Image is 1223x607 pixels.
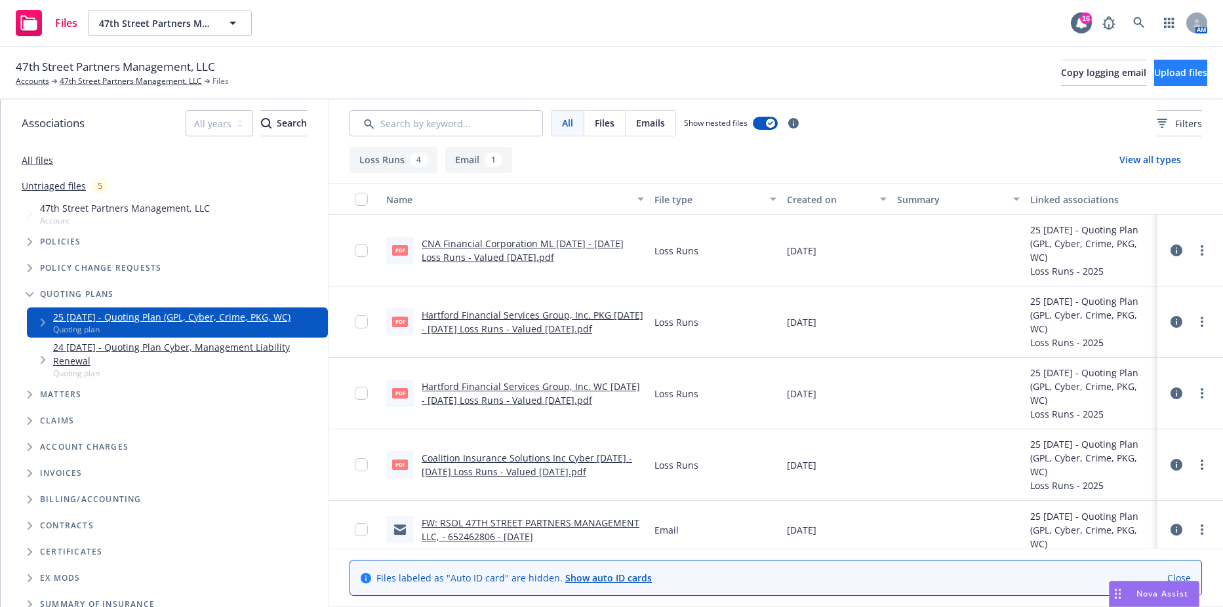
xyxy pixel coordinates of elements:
span: [DATE] [787,458,816,472]
span: Quoting plan [53,324,291,335]
span: Files [595,116,614,130]
button: Created on [782,184,892,215]
button: Email [445,147,512,173]
a: Files [10,5,83,41]
a: Search [1126,10,1152,36]
div: Loss Runs - 2025 [1030,479,1152,492]
div: Tree Example [1,199,328,486]
a: more [1194,314,1210,330]
span: [DATE] [787,315,816,329]
button: Summary [892,184,1024,215]
a: 24 [DATE] - Quoting Plan Cyber, Management Liability Renewal [53,340,323,368]
span: Filters [1157,117,1202,130]
input: Toggle Row Selected [355,387,368,400]
input: Toggle Row Selected [355,458,368,471]
span: [DATE] [787,387,816,401]
span: Files labeled as "Auto ID card" are hidden. [376,571,652,585]
span: Contracts [40,522,94,530]
div: Loss Runs - 2025 [1030,336,1152,349]
span: Policy change requests [40,264,161,272]
div: Drag to move [1110,581,1126,606]
span: All [562,116,573,130]
span: Copy logging email [1061,66,1146,79]
span: Emails [636,116,665,130]
div: Created on [787,193,873,206]
a: Switch app [1156,10,1182,36]
a: FW: RSOL 47TH STREET PARTNERS MANAGEMENT LLC, - 652462806 - [DATE] [422,517,639,543]
span: Show nested files [684,117,748,128]
button: 47th Street Partners Management, LLC [88,10,252,36]
span: pdf [392,460,408,469]
a: more [1194,385,1210,401]
div: 25 [DATE] - Quoting Plan (GPL, Cyber, Crime, PKG, WC) [1030,509,1152,551]
button: View all types [1098,147,1202,173]
a: more [1194,522,1210,538]
div: 25 [DATE] - Quoting Plan (GPL, Cyber, Crime, PKG, WC) [1030,223,1152,264]
span: Certificates [40,548,102,556]
div: 1 [485,153,502,167]
button: Name [381,184,649,215]
span: Quoting plans [40,290,114,298]
input: Select all [355,193,368,206]
div: Linked associations [1030,193,1152,206]
span: pdf [392,317,408,326]
span: Account [40,215,210,226]
span: Loss Runs [654,315,698,329]
div: 5 [91,178,109,193]
a: Report a Bug [1096,10,1122,36]
div: Loss Runs - 2025 [1030,407,1152,421]
span: Nova Assist [1136,588,1188,599]
button: Nova Assist [1109,581,1199,607]
button: Loss Runs [350,147,437,173]
div: Loss Runs - 2025 [1030,264,1152,278]
span: 47th Street Partners Management, LLC [16,58,215,75]
span: Claims [40,417,74,425]
span: Quoting plan [53,368,323,379]
span: 47th Street Partners Management, LLC [40,201,210,215]
span: Upload files [1154,66,1207,79]
div: 16 [1080,12,1092,24]
a: Show auto ID cards [565,572,652,584]
a: All files [22,154,53,166]
span: Loss Runs [654,387,698,401]
span: pdf [392,388,408,398]
div: 4 [410,153,428,167]
a: CNA Financial Corporation ML [DATE] - [DATE] Loss Runs - Valued [DATE].pdf [422,237,624,264]
span: Email [654,523,679,537]
a: 25 [DATE] - Quoting Plan (GPL, Cyber, Crime, PKG, WC) [53,310,291,324]
div: 25 [DATE] - Quoting Plan (GPL, Cyber, Crime, PKG, WC) [1030,294,1152,336]
span: Matters [40,391,81,399]
span: Filters [1175,117,1202,130]
a: Accounts [16,75,49,87]
button: Filters [1157,110,1202,136]
svg: Search [261,118,271,128]
a: Hartford Financial Services Group, Inc. WC [DATE] - [DATE] Loss Runs - Valued [DATE].pdf [422,380,640,406]
span: Files [55,18,77,28]
span: pdf [392,245,408,255]
input: Toggle Row Selected [355,244,368,257]
span: 47th Street Partners Management, LLC [99,16,212,30]
button: Linked associations [1025,184,1157,215]
button: File type [649,184,782,215]
span: [DATE] [787,523,816,537]
a: Close [1167,571,1191,585]
a: Untriaged files [22,179,86,193]
button: Upload files [1154,60,1207,86]
input: Search by keyword... [350,110,543,136]
span: Loss Runs [654,244,698,258]
button: Copy logging email [1061,60,1146,86]
div: Summary [897,193,1005,206]
span: Files [212,75,229,87]
span: Invoices [40,469,83,477]
a: more [1194,457,1210,473]
span: Associations [22,115,85,132]
span: Ex Mods [40,574,80,582]
span: Loss Runs [654,458,698,472]
div: Search [261,111,307,136]
span: Billing/Accounting [40,496,142,503]
div: Name [386,193,630,206]
span: [DATE] [787,244,816,258]
a: Hartford Financial Services Group, Inc. PKG [DATE] - [DATE] Loss Runs - Valued [DATE].pdf [422,309,643,335]
a: 47th Street Partners Management, LLC [60,75,202,87]
a: Coalition Insurance Solutions Inc Cyber [DATE] - [DATE] Loss Runs - Valued [DATE].pdf [422,452,632,478]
